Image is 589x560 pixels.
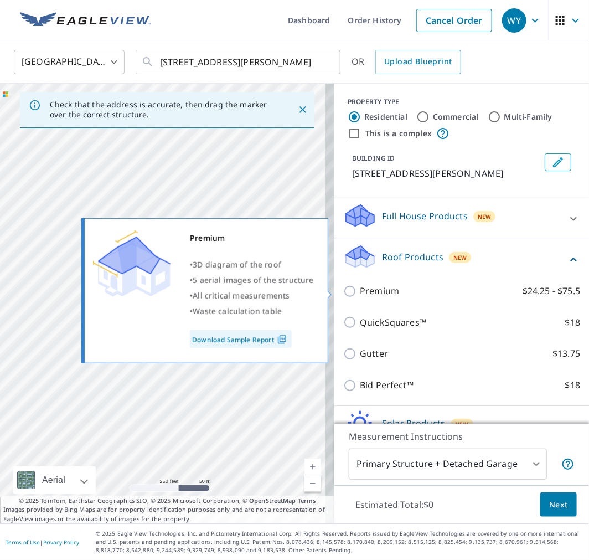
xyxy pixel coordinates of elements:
[193,306,282,316] span: Waste calculation table
[375,50,461,74] a: Upload Blueprint
[455,420,469,429] span: New
[19,496,316,506] span: © 2025 TomTom, Earthstar Geographics SIO, © 2025 Microsoft Corporation, ©
[93,230,170,297] img: Premium
[552,347,580,361] p: $13.75
[382,417,445,430] p: Solar Products
[504,111,552,122] label: Multi-Family
[249,496,296,505] a: OpenStreetMap
[43,538,79,546] a: Privacy Policy
[565,378,580,392] p: $18
[39,466,69,494] div: Aerial
[364,111,407,122] label: Residential
[433,111,479,122] label: Commercial
[160,47,318,78] input: Search by address or latitude-longitude
[540,492,577,517] button: Next
[478,212,492,221] span: New
[352,50,461,74] div: OR
[190,273,314,288] div: •
[298,496,316,505] a: Terms
[561,458,575,471] span: Your report will include the primary structure and a detached garage if one exists.
[549,498,568,512] span: Next
[523,284,580,298] p: $24.25 - $75.5
[348,97,576,107] div: PROPERTY TYPE
[296,102,310,117] button: Close
[352,153,395,163] p: BUILDING ID
[190,288,314,304] div: •
[352,167,540,180] p: [STREET_ADDRESS][PERSON_NAME]
[6,538,40,546] a: Terms of Use
[96,530,583,554] p: © 2025 Eagle View Technologies, Inc. and Pictometry International Corp. All Rights Reserved. Repo...
[193,275,313,285] span: 5 aerial images of the structure
[360,316,426,330] p: QuickSquares™
[365,128,432,139] label: This is a complex
[190,330,292,348] a: Download Sample Report
[453,253,467,262] span: New
[382,250,443,264] p: Roof Products
[360,378,414,392] p: Bid Perfect™
[190,230,314,246] div: Premium
[349,449,547,480] div: Primary Structure + Detached Garage
[416,9,492,32] a: Cancel Order
[6,539,79,546] p: |
[190,257,314,273] div: •
[349,430,575,443] p: Measurement Instructions
[193,259,281,270] span: 3D diagram of the roof
[20,12,151,29] img: EV Logo
[14,47,125,78] div: [GEOGRAPHIC_DATA]
[13,466,96,494] div: Aerial
[384,55,452,69] span: Upload Blueprint
[275,335,290,345] img: Pdf Icon
[343,410,580,442] div: Solar ProductsNew
[360,347,388,361] p: Gutter
[304,475,321,492] a: Current Level 17, Zoom Out
[565,316,580,330] p: $18
[347,492,443,517] p: Estimated Total: $0
[382,209,468,223] p: Full House Products
[50,100,278,120] p: Check that the address is accurate, then drag the marker over the correct structure.
[190,304,314,319] div: •
[343,244,580,275] div: Roof ProductsNew
[360,284,399,298] p: Premium
[545,153,571,171] button: Edit building 1
[193,290,290,301] span: All critical measurements
[343,203,580,234] div: Full House ProductsNew
[304,459,321,475] a: Current Level 17, Zoom In
[502,8,526,33] div: WY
